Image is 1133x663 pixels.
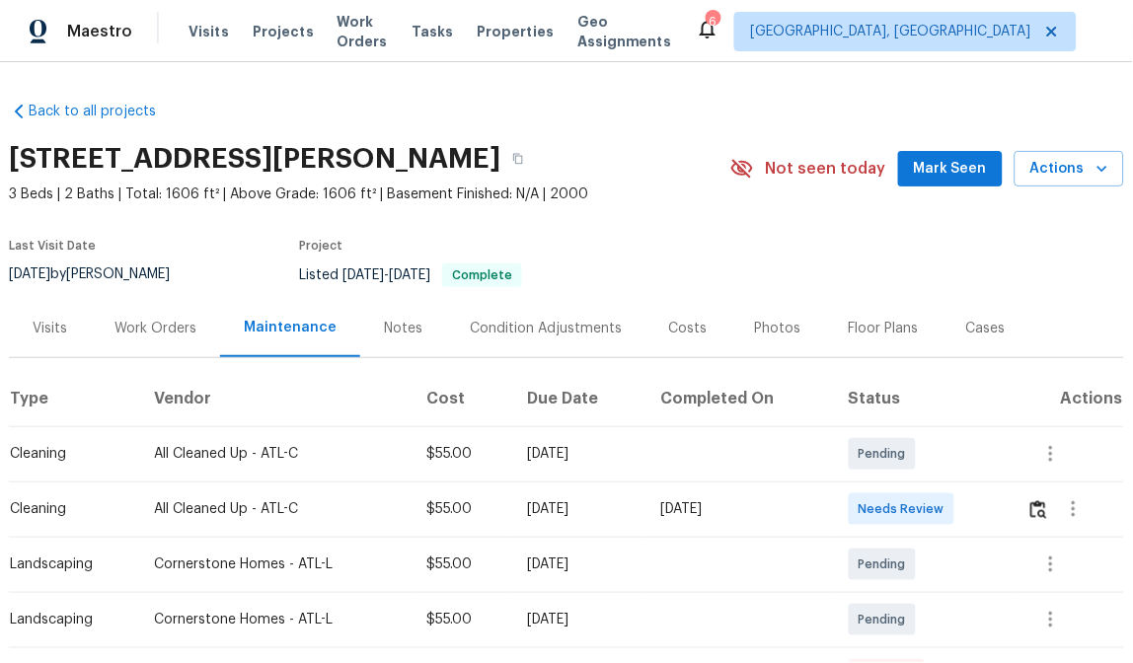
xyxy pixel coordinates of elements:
[67,22,132,41] span: Maestro
[914,157,987,182] span: Mark Seen
[9,102,198,121] a: Back to all projects
[9,268,50,282] span: [DATE]
[154,554,396,574] div: Cornerstone Homes - ATL-L
[470,319,622,338] div: Condition Adjustments
[9,263,193,287] div: by [PERSON_NAME]
[833,371,1012,426] th: Status
[338,12,388,51] span: Work Orders
[253,22,314,41] span: Projects
[755,319,801,338] div: Photos
[9,184,730,204] span: 3 Beds | 2 Baths | Total: 1606 ft² | Above Grade: 1606 ft² | Basement Finished: N/A | 2000
[427,554,495,574] div: $55.00
[644,371,833,426] th: Completed On
[966,319,1006,338] div: Cases
[384,319,422,338] div: Notes
[849,319,919,338] div: Floor Plans
[859,499,952,519] span: Needs Review
[1027,485,1050,533] button: Review Icon
[1030,157,1108,182] span: Actions
[154,610,396,629] div: Cornerstone Homes - ATL-L
[10,499,122,519] div: Cleaning
[154,499,396,519] div: All Cleaned Up - ATL-C
[412,25,453,38] span: Tasks
[766,159,886,179] span: Not seen today
[10,610,122,629] div: Landscaping
[9,240,96,252] span: Last Visit Date
[427,610,495,629] div: $55.00
[244,318,337,337] div: Maintenance
[1012,371,1124,426] th: Actions
[427,444,495,464] div: $55.00
[511,371,644,426] th: Due Date
[527,444,629,464] div: [DATE]
[10,444,122,464] div: Cleaning
[577,12,672,51] span: Geo Assignments
[660,499,817,519] div: [DATE]
[9,149,500,169] h2: [STREET_ADDRESS][PERSON_NAME]
[898,151,1003,187] button: Mark Seen
[412,371,511,426] th: Cost
[527,610,629,629] div: [DATE]
[10,554,122,574] div: Landscaping
[859,554,914,574] span: Pending
[477,22,554,41] span: Properties
[189,22,229,41] span: Visits
[527,499,629,519] div: [DATE]
[299,268,522,282] span: Listed
[342,268,384,282] span: [DATE]
[500,141,536,177] button: Copy Address
[9,371,138,426] th: Type
[1015,151,1124,187] button: Actions
[1030,500,1047,519] img: Review Icon
[114,319,196,338] div: Work Orders
[859,444,914,464] span: Pending
[138,371,412,426] th: Vendor
[669,319,708,338] div: Costs
[33,319,67,338] div: Visits
[527,554,629,574] div: [DATE]
[299,240,342,252] span: Project
[389,268,430,282] span: [DATE]
[859,610,914,629] span: Pending
[444,269,520,281] span: Complete
[154,444,396,464] div: All Cleaned Up - ATL-C
[427,499,495,519] div: $55.00
[751,22,1031,41] span: [GEOGRAPHIC_DATA], [GEOGRAPHIC_DATA]
[706,12,719,32] div: 6
[342,268,430,282] span: -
